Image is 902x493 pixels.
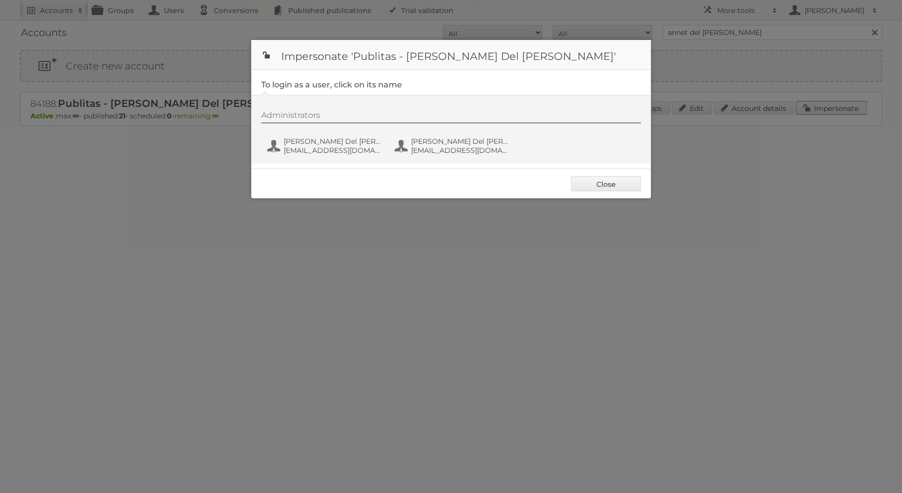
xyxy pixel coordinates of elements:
[411,137,508,146] span: [PERSON_NAME] Del [PERSON_NAME]
[261,80,402,89] legend: To login as a user, click on its name
[284,137,381,146] span: [PERSON_NAME] Del [PERSON_NAME]
[411,146,508,155] span: [EMAIL_ADDRESS][DOMAIN_NAME]
[394,136,511,156] button: [PERSON_NAME] Del [PERSON_NAME] [EMAIL_ADDRESS][DOMAIN_NAME]
[571,176,641,191] a: Close
[251,40,651,70] h1: Impersonate 'Publitas - [PERSON_NAME] Del [PERSON_NAME]'
[266,136,384,156] button: [PERSON_NAME] Del [PERSON_NAME] [EMAIL_ADDRESS][DOMAIN_NAME]
[284,146,381,155] span: [EMAIL_ADDRESS][DOMAIN_NAME]
[261,110,641,123] div: Administrators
